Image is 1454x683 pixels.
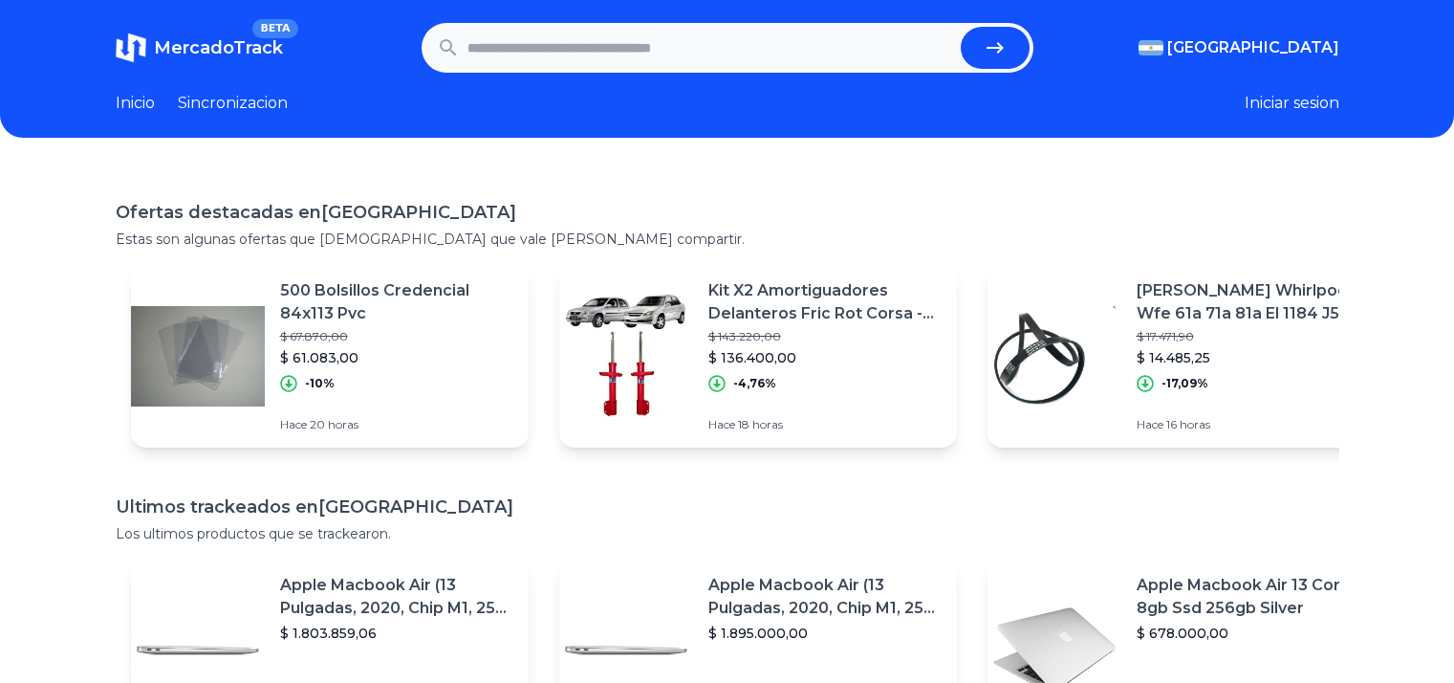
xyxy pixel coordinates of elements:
[280,417,513,432] p: Hace 20 horas
[708,417,942,432] p: Hace 18 horas
[280,624,513,643] p: $ 1.803.859,06
[1137,417,1370,432] p: Hace 16 horas
[305,376,335,391] p: -10%
[708,279,942,325] p: Kit X2 Amortiguadores Delanteros Fric Rot Corsa - Classic
[1139,36,1339,59] button: [GEOGRAPHIC_DATA]
[1137,329,1370,344] p: $ 17.471,90
[280,329,513,344] p: $ 67.870,00
[280,348,513,367] p: $ 61.083,00
[1139,40,1163,55] img: Argentina
[116,494,1339,520] h1: Ultimos trackeados en [GEOGRAPHIC_DATA]
[116,199,1339,226] h1: Ofertas destacadas en [GEOGRAPHIC_DATA]
[280,279,513,325] p: 500 Bolsillos Credencial 84x113 Pvc
[1137,574,1370,620] p: Apple Macbook Air 13 Core I5 8gb Ssd 256gb Silver
[154,37,283,58] span: MercadoTrack
[116,524,1339,543] p: Los ultimos productos que se trackearon.
[252,19,297,38] span: BETA
[280,574,513,620] p: Apple Macbook Air (13 Pulgadas, 2020, Chip M1, 256 Gb De Ssd, 8 Gb De Ram) - Plata
[1137,279,1370,325] p: [PERSON_NAME] Whirlpool Wfe 61a 71a 81a El 1184 J5 Envios
[1245,92,1339,115] button: Iniciar sesion
[116,33,283,63] a: MercadoTrackBETA
[559,289,693,423] img: Featured image
[178,92,288,115] a: Sincronizacion
[131,289,265,423] img: Featured image
[1161,376,1208,391] p: -17,09%
[708,574,942,620] p: Apple Macbook Air (13 Pulgadas, 2020, Chip M1, 256 Gb De Ssd, 8 Gb De Ram) - Plata
[116,33,146,63] img: MercadoTrack
[708,348,942,367] p: $ 136.400,00
[1137,348,1370,367] p: $ 14.485,25
[1167,36,1339,59] span: [GEOGRAPHIC_DATA]
[987,289,1121,423] img: Featured image
[116,230,1339,249] p: Estas son algunas ofertas que [DEMOGRAPHIC_DATA] que vale [PERSON_NAME] compartir.
[708,624,942,643] p: $ 1.895.000,00
[116,92,155,115] a: Inicio
[131,264,529,448] a: Featured image500 Bolsillos Credencial 84x113 Pvc$ 67.870,00$ 61.083,00-10%Hace 20 horas
[708,329,942,344] p: $ 143.220,00
[559,264,957,448] a: Featured imageKit X2 Amortiguadores Delanteros Fric Rot Corsa - Classic$ 143.220,00$ 136.400,00-4...
[987,264,1385,448] a: Featured image[PERSON_NAME] Whirlpool Wfe 61a 71a 81a El 1184 J5 Envios$ 17.471,90$ 14.485,25-17,...
[733,376,776,391] p: -4,76%
[1137,624,1370,643] p: $ 678.000,00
